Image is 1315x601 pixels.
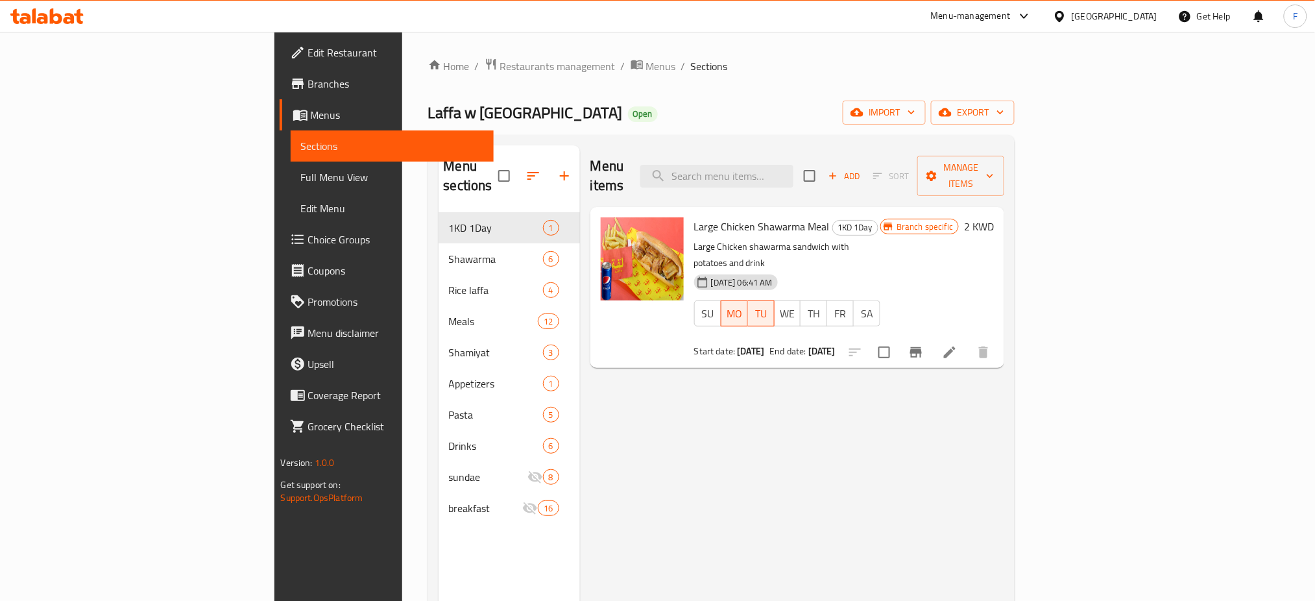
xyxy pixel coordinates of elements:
span: Get support on: [281,476,341,493]
div: Pasta5 [439,399,580,430]
span: Sections [691,58,728,74]
span: 6 [544,440,559,452]
a: Grocery Checklist [280,411,494,442]
h2: Menu items [590,156,625,195]
button: SA [853,300,880,326]
div: items [543,438,559,454]
div: items [543,376,559,391]
span: 1.0.0 [315,454,335,471]
div: breakfast16 [439,493,580,524]
span: F [1293,9,1297,23]
span: Version: [281,454,313,471]
button: Manage items [917,156,1004,196]
span: Appetizers [449,376,543,391]
button: FR [826,300,854,326]
button: Add section [549,160,580,191]
span: sundae [449,469,527,485]
span: Menus [311,107,484,123]
span: Edit Restaurant [308,45,484,60]
div: Shamiyat [449,345,543,360]
a: Choice Groups [280,224,494,255]
span: Add item [823,166,865,186]
span: 16 [538,502,558,515]
div: items [543,407,559,423]
span: Laffa w [GEOGRAPHIC_DATA] [428,98,623,127]
span: Sort sections [518,160,549,191]
p: Large Chicken shawarma sandwich with potatoes and drink [694,239,880,271]
div: Rice laffa4 [439,275,580,306]
div: sundae8 [439,461,580,493]
span: Upsell [308,356,484,372]
div: items [543,345,559,360]
span: Grocery Checklist [308,419,484,434]
span: 1KD 1Day [833,220,878,235]
button: export [931,101,1015,125]
div: items [543,282,559,298]
span: breakfast [449,500,523,516]
h6: 2 KWD [964,217,994,236]
a: Upsell [280,349,494,380]
button: TU [748,300,775,326]
button: MO [721,300,748,326]
div: Shawarma6 [439,243,580,275]
span: 12 [538,315,558,328]
span: 8 [544,471,559,484]
span: [DATE] 06:41 AM [706,276,778,289]
button: delete [968,337,999,368]
span: Sections [301,138,484,154]
a: Edit menu item [942,345,958,360]
span: FR [832,304,849,323]
span: 4 [544,284,559,297]
button: Branch-specific-item [900,337,932,368]
span: import [853,104,915,121]
span: 5 [544,409,559,421]
a: Menus [631,58,676,75]
div: items [543,251,559,267]
span: Rice laffa [449,282,543,298]
span: Open [628,108,658,119]
span: Restaurants management [500,58,616,74]
span: Select to update [871,339,898,366]
button: WE [774,300,801,326]
div: Drinks [449,438,543,454]
a: Coverage Report [280,380,494,411]
div: 1KD 1Day1 [439,212,580,243]
a: Coupons [280,255,494,286]
span: Shawarma [449,251,543,267]
a: Sections [291,130,494,162]
span: Large Chicken Shawarma Meal [694,217,830,236]
div: Appetizers1 [439,368,580,399]
span: TH [806,304,822,323]
div: Meals12 [439,306,580,337]
b: [DATE] [738,343,765,360]
span: Menus [646,58,676,74]
div: [GEOGRAPHIC_DATA] [1072,9,1157,23]
span: Pasta [449,407,543,423]
li: / [621,58,625,74]
span: Add [826,169,862,184]
div: Open [628,106,658,122]
input: search [640,165,793,188]
span: Coverage Report [308,387,484,403]
span: End date: [769,343,806,360]
span: SA [859,304,875,323]
nav: breadcrumb [428,58,1015,75]
a: Restaurants management [485,58,616,75]
span: Promotions [308,294,484,310]
span: 1KD 1Day [449,220,543,236]
span: TU [753,304,769,323]
div: Menu-management [931,8,1011,24]
div: 1KD 1Day [832,220,878,236]
span: Edit Menu [301,201,484,216]
span: WE [780,304,796,323]
button: Add [823,166,865,186]
span: Start date: [694,343,736,360]
a: Edit Menu [291,193,494,224]
span: 1 [544,222,559,234]
a: Menu disclaimer [280,317,494,349]
div: items [543,469,559,485]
